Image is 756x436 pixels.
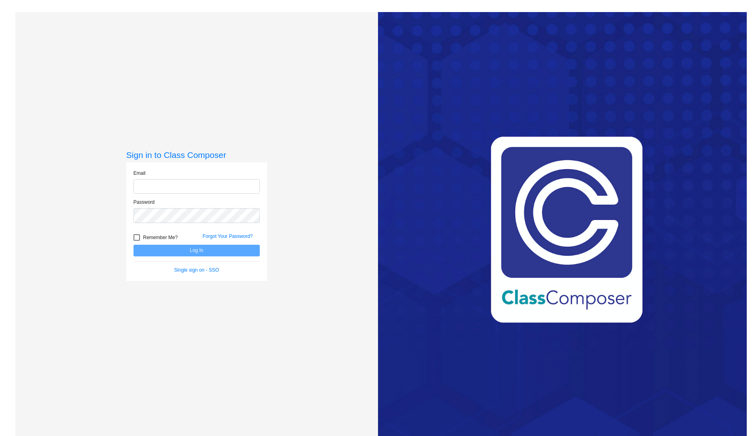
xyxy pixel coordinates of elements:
label: Password [134,199,155,206]
a: Forgot Your Password? [203,233,253,239]
label: Email [134,170,146,177]
a: Single sign on - SSO [174,267,219,273]
span: Remember Me? [143,233,178,242]
button: Log In [134,245,260,256]
h3: Sign in to Class Composer [126,150,267,160]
